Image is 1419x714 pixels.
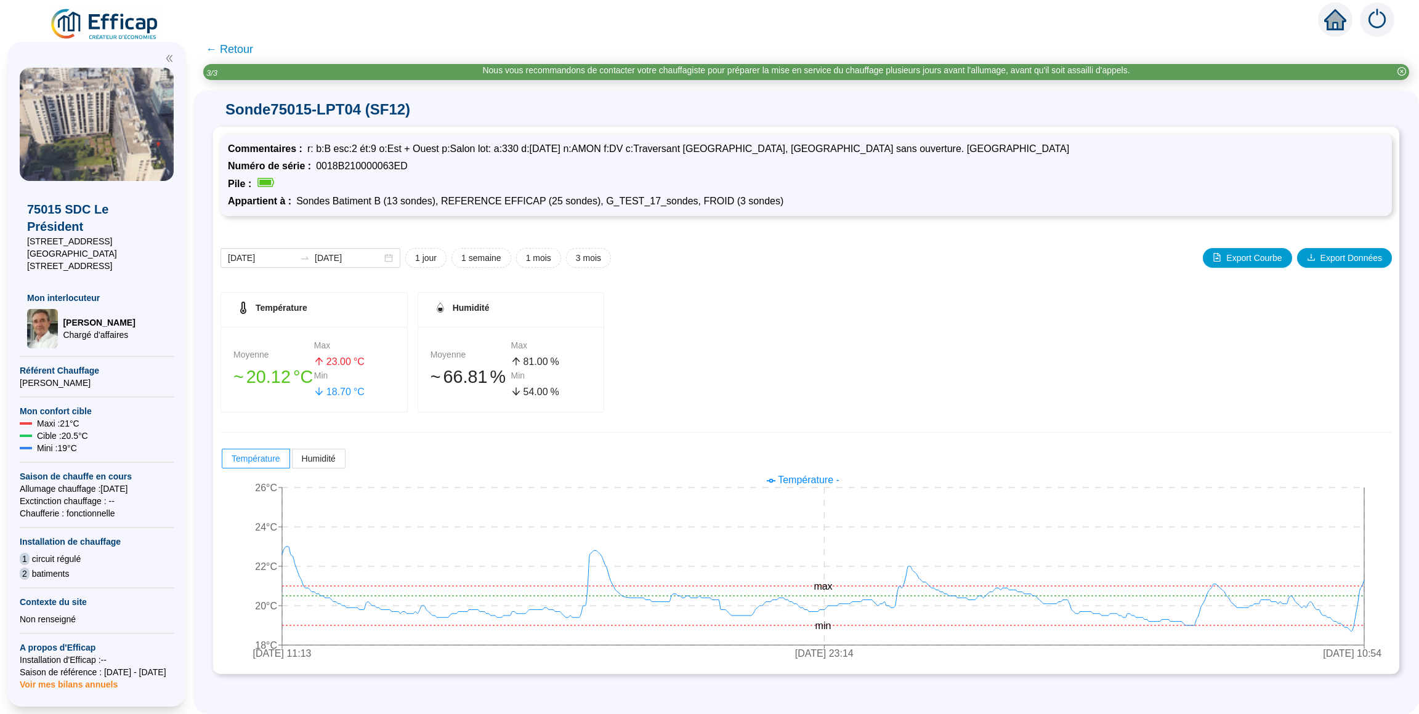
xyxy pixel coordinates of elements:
[482,64,1130,77] div: Nous vous recommandons de contacter votre chauffagiste pour préparer la mise en service du chauff...
[20,377,174,389] span: [PERSON_NAME]
[326,356,338,367] span: 23
[1397,67,1406,76] span: close-circle
[20,405,174,417] span: Mon confort cible
[255,640,277,651] tspan: 18°C
[27,201,166,235] span: 75015 SDC Le Président
[20,483,174,495] span: Allumage chauffage : [DATE]
[266,367,291,387] span: .12
[814,581,832,592] tspan: max
[524,387,535,397] span: 54
[20,568,30,580] span: 2
[255,522,277,532] tspan: 24°C
[20,470,174,483] span: Saison de chauffe en cours
[27,309,58,348] img: Chargé d'affaires
[293,364,313,390] span: °C
[228,161,316,171] span: Numéro de série :
[338,356,351,367] span: .00
[232,454,280,463] span: Température
[526,252,551,265] span: 1 mois
[314,369,395,382] div: Min
[296,196,783,206] span: Sondes Batiment B (13 sondes), REFERENCE EFFICAP (25 sondes), G_TEST_17_sondes, FROID (3 sondes)
[37,442,77,454] span: Mini : 19 °C
[338,387,351,397] span: .70
[511,356,521,366] span: arrow-up
[49,7,161,42] img: efficap energie logo
[206,41,253,58] span: ← Retour
[490,364,506,390] span: %
[1297,248,1392,268] button: Export Données
[20,672,118,689] span: Voir mes bilans annuels
[20,495,174,507] span: Exctinction chauffage : --
[354,355,365,369] span: °C
[20,553,30,565] span: 1
[255,561,277,572] tspan: 22°C
[165,54,174,63] span: double-left
[228,178,256,189] span: Pile :
[314,356,324,366] span: arrow-up
[233,348,314,361] div: Moyenne
[511,339,592,352] div: Max
[551,385,559,399] span: %
[453,303,490,313] span: Humidité
[300,253,310,263] span: swap-right
[415,252,437,265] span: 1 jour
[20,654,174,666] span: Installation d'Efficap : --
[431,348,511,361] div: Moyenne
[20,596,174,608] span: Contexte du site
[20,666,174,678] span: Saison de référence : [DATE] - [DATE]
[1360,2,1394,37] img: alerts
[300,253,310,263] span: to
[815,620,831,631] tspan: min
[431,364,441,390] span: 󠁾~
[63,316,135,329] span: [PERSON_NAME]
[1213,253,1221,262] span: file-image
[443,367,463,387] span: 66
[534,356,548,367] span: .00
[246,367,266,387] span: 20
[302,454,336,463] span: Humidité
[228,252,295,265] input: Date de début
[315,252,382,265] input: Date de fin
[253,649,312,659] tspan: [DATE] 11:13
[206,68,217,78] i: 3 / 3
[534,387,548,397] span: .00
[354,385,365,399] span: °C
[1320,252,1382,265] span: Export Données
[228,196,296,206] span: Appartient à :
[314,387,324,396] span: arrow-down
[307,143,1069,154] span: r: b:B esc:2 ét:9 o:Est + Ouest p:Salon lot: a:330 d:[DATE] n:AMON f:DV c:Traversant [GEOGRAPHIC_...
[511,387,521,396] span: arrow-down
[524,356,535,367] span: 81
[511,369,592,382] div: Min
[32,568,70,580] span: batiments
[576,252,601,265] span: 3 mois
[1307,253,1316,262] span: download
[461,252,501,265] span: 1 semaine
[405,248,447,268] button: 1 jour
[551,355,559,369] span: %
[256,303,307,313] span: Température
[516,248,561,268] button: 1 mois
[63,329,135,341] span: Chargé d'affaires
[20,613,174,625] div: Non renseigné
[37,417,79,430] span: Maxi : 21 °C
[1226,252,1282,265] span: Export Courbe
[463,367,488,387] span: .81
[314,339,395,352] div: Max
[316,161,408,171] span: 0018B210000063ED
[37,430,88,442] span: Cible : 20.5 °C
[32,553,81,565] span: circuit régulé
[795,649,854,659] tspan: [DATE] 23:14
[1203,248,1292,268] button: Export Courbe
[255,601,277,611] tspan: 20°C
[228,143,307,154] span: Commentaires :
[20,641,174,654] span: A propos d'Efficap
[778,475,839,485] span: Température -
[233,364,244,390] span: 󠁾~
[326,387,338,397] span: 18
[20,364,174,377] span: Référent Chauffage
[255,483,277,493] tspan: 26°C
[566,248,611,268] button: 3 mois
[451,248,511,268] button: 1 semaine
[1323,649,1381,659] tspan: [DATE] 10:54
